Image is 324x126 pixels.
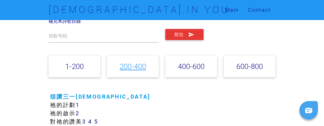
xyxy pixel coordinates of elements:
[88,118,92,125] a: 4
[76,101,80,108] a: 1
[65,62,84,71] a: 1-200
[120,62,146,71] a: 200-400
[48,18,81,24] a: 補充本詩歌目錄
[178,62,204,71] a: 400-600
[76,110,80,117] a: 2
[82,118,86,125] a: 3
[48,33,67,39] label: 诗歌号码
[298,98,319,121] iframe: Chat
[94,118,98,125] a: 5
[236,62,263,71] a: 600-800
[165,29,204,40] button: 前往
[50,93,150,100] a: 頌讚三一[DEMOGRAPHIC_DATA]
